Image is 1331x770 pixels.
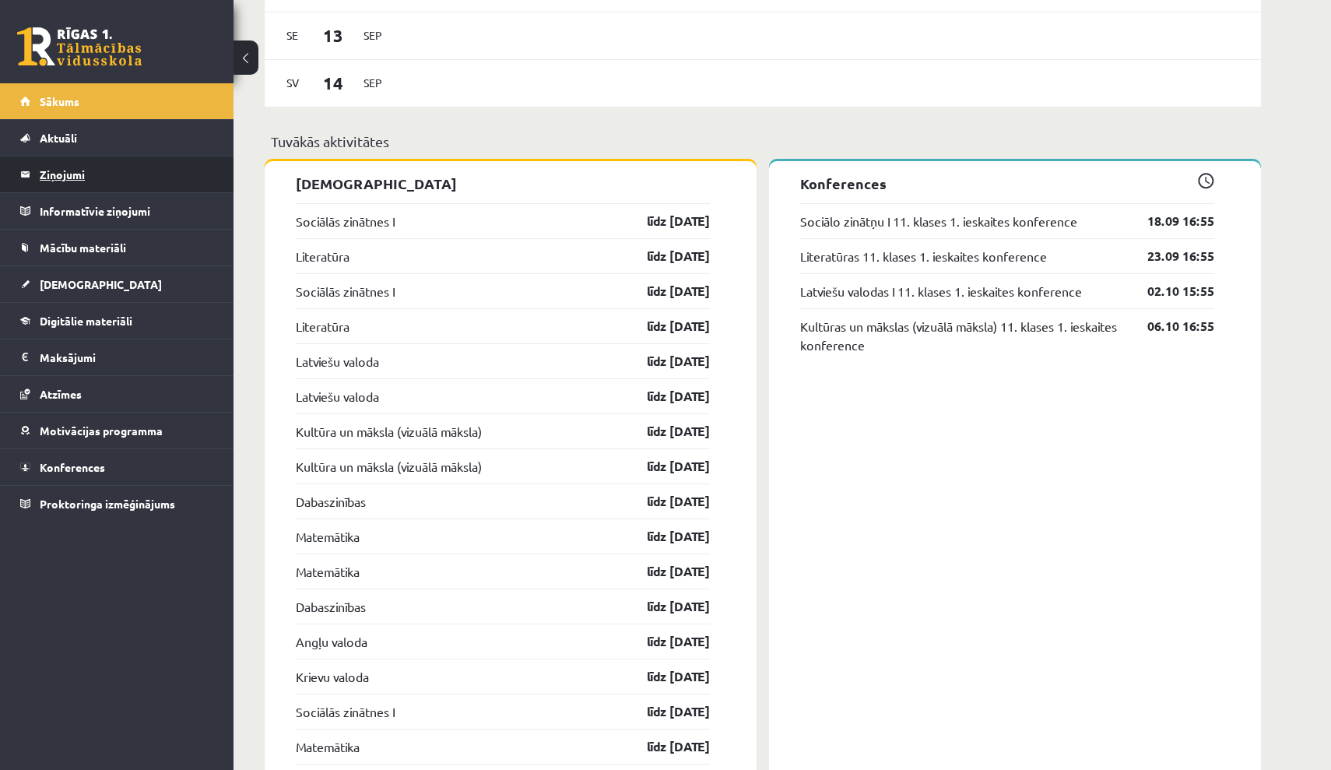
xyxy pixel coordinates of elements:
[40,460,105,474] span: Konferences
[800,317,1124,354] a: Kultūras un mākslas (vizuālā māksla) 11. klases 1. ieskaites konference
[40,131,77,145] span: Aktuāli
[20,230,214,265] a: Mācību materiāli
[800,247,1047,265] a: Literatūras 11. klases 1. ieskaites konference
[620,457,710,476] a: līdz [DATE]
[20,486,214,522] a: Proktoringa izmēģinājums
[40,314,132,328] span: Digitālie materiāli
[1124,317,1214,336] a: 06.10 16:55
[296,597,366,616] a: Dabaszinības
[620,492,710,511] a: līdz [DATE]
[296,737,360,756] a: Matemātika
[356,23,389,47] span: Sep
[620,667,710,686] a: līdz [DATE]
[620,282,710,301] a: līdz [DATE]
[620,632,710,651] a: līdz [DATE]
[620,352,710,371] a: līdz [DATE]
[20,193,214,229] a: Informatīvie ziņojumi
[620,422,710,441] a: līdz [DATE]
[296,702,395,721] a: Sociālās zinātnes I
[296,352,379,371] a: Latviešu valoda
[620,527,710,546] a: līdz [DATE]
[620,317,710,336] a: līdz [DATE]
[309,23,357,48] span: 13
[296,387,379,406] a: Latviešu valoda
[620,212,710,230] a: līdz [DATE]
[20,303,214,339] a: Digitālie materiāli
[296,422,482,441] a: Kultūra un māksla (vizuālā māksla)
[1124,212,1214,230] a: 18.09 16:55
[40,94,79,108] span: Sākums
[296,317,349,336] a: Literatūra
[296,457,482,476] a: Kultūra un māksla (vizuālā māksla)
[17,27,142,66] a: Rīgas 1. Tālmācības vidusskola
[40,424,163,438] span: Motivācijas programma
[296,527,360,546] a: Matemātika
[620,737,710,756] a: līdz [DATE]
[296,282,395,301] a: Sociālās zinātnes I
[296,492,366,511] a: Dabaszinības
[271,131,1255,152] p: Tuvākās aktivitātes
[356,71,389,95] span: Sep
[40,339,214,375] legend: Maksājumi
[276,71,309,95] span: Sv
[20,376,214,412] a: Atzīmes
[800,212,1077,230] a: Sociālo zinātņu I 11. klases 1. ieskaites konference
[20,156,214,192] a: Ziņojumi
[620,702,710,721] a: līdz [DATE]
[40,193,214,229] legend: Informatīvie ziņojumi
[40,497,175,511] span: Proktoringa izmēģinājums
[20,83,214,119] a: Sākums
[296,212,395,230] a: Sociālās zinātnes I
[620,562,710,581] a: līdz [DATE]
[40,241,126,255] span: Mācību materiāli
[296,667,369,686] a: Krievu valoda
[20,413,214,448] a: Motivācijas programma
[309,70,357,96] span: 14
[296,173,710,194] p: [DEMOGRAPHIC_DATA]
[296,632,367,651] a: Angļu valoda
[40,387,82,401] span: Atzīmes
[20,120,214,156] a: Aktuāli
[296,247,349,265] a: Literatūra
[1124,282,1214,301] a: 02.10 15:55
[40,277,162,291] span: [DEMOGRAPHIC_DATA]
[276,23,309,47] span: Se
[20,449,214,485] a: Konferences
[40,156,214,192] legend: Ziņojumi
[1124,247,1214,265] a: 23.09 16:55
[20,339,214,375] a: Maksājumi
[800,282,1082,301] a: Latviešu valodas I 11. klases 1. ieskaites konference
[296,562,360,581] a: Matemātika
[620,597,710,616] a: līdz [DATE]
[620,247,710,265] a: līdz [DATE]
[800,173,1214,194] p: Konferences
[20,266,214,302] a: [DEMOGRAPHIC_DATA]
[620,387,710,406] a: līdz [DATE]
